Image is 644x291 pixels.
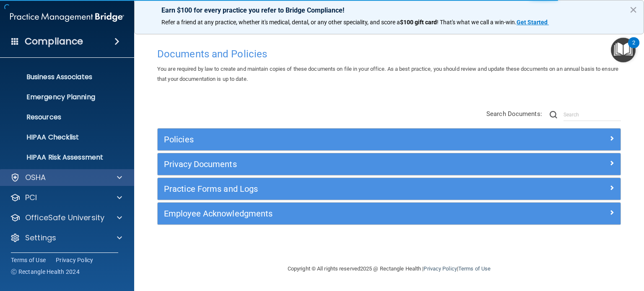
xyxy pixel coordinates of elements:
div: Copyright © All rights reserved 2025 @ Rectangle Health | | [236,255,542,282]
input: Search [563,108,621,121]
img: ic-search.3b580494.png [550,111,557,118]
p: Business Associates [5,73,120,81]
a: PCI [10,193,122,203]
a: Terms of Use [458,265,491,272]
a: OfficeSafe University [10,213,122,223]
h5: Employee Acknowledgments [164,209,499,218]
span: Search Documents: [486,110,542,118]
h5: Policies [164,135,499,144]
span: ! That's what we call a win-win. [437,19,517,26]
div: 2 [632,43,635,54]
button: Open Resource Center, 2 new notifications [611,38,636,62]
span: Ⓒ Rectangle Health 2024 [11,268,80,276]
p: OSHA [25,173,46,183]
strong: $100 gift card [400,19,437,26]
img: PMB logo [10,9,124,26]
a: Get Started [517,19,549,26]
p: Earn $100 for every practice you refer to Bridge Compliance! [161,6,617,14]
h4: Compliance [25,36,83,47]
h5: Practice Forms and Logs [164,184,499,193]
p: HIPAA Risk Assessment [5,153,120,162]
p: OfficeSafe University [25,213,104,223]
a: Practice Forms and Logs [164,182,614,196]
a: Privacy Policy [56,256,93,264]
a: Terms of Use [11,256,46,264]
p: HIPAA Checklist [5,133,120,142]
p: Resources [5,113,120,121]
h4: Documents and Policies [157,49,621,59]
p: PCI [25,193,37,203]
p: Emergency Planning [5,93,120,101]
a: Policies [164,133,614,146]
a: Settings [10,233,122,243]
a: OSHA [10,173,122,183]
a: Privacy Documents [164,157,614,171]
a: Employee Acknowledgments [164,207,614,220]
button: Close [629,3,637,16]
a: Privacy Policy [423,265,457,272]
span: Refer a friend at any practice, whether it's medical, dental, or any other speciality, and score a [161,19,400,26]
h5: Privacy Documents [164,160,499,169]
p: Settings [25,233,56,243]
strong: Get Started [517,19,548,26]
span: You are required by law to create and maintain copies of these documents on file in your office. ... [157,66,618,82]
